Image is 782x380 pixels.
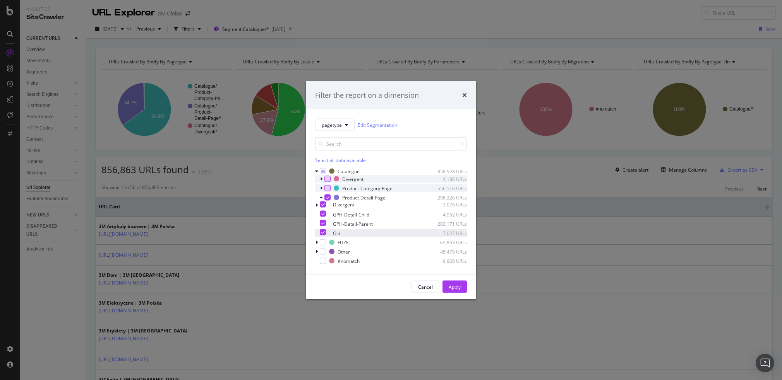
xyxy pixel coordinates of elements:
div: 45,479 URLs [429,248,467,255]
div: 7,027 URLs [429,230,467,236]
div: 556,516 URLs [429,185,467,191]
div: times [462,90,467,100]
div: Divergent [342,176,364,182]
button: Apply [442,281,467,293]
div: 4,186 URLs [429,176,467,182]
div: 9,968 URLs [429,257,467,264]
div: Catalogue [338,168,360,174]
div: GPH-Detail-Parent [333,220,373,227]
div: 858,928 URLs [429,168,467,174]
div: FUZE [338,239,349,245]
div: 283,171 URLs [429,220,467,227]
div: Filter the report on a dimension [315,90,419,100]
button: Cancel [412,281,439,293]
button: pagetype [315,119,355,131]
a: Edit Segmentation [358,121,397,129]
input: Search [315,137,467,151]
div: modal [306,81,476,299]
div: Cancel [418,283,433,290]
div: Other [338,248,350,255]
div: Divergent [333,201,354,208]
span: pagetype [322,121,342,128]
div: Select all data available [315,157,467,164]
div: Open Intercom Messenger [756,354,774,372]
div: #nomatch [338,257,360,264]
div: 63,863 URLs [429,239,467,245]
div: GPH-Detail-Child [333,211,369,218]
div: Apply [449,283,461,290]
div: Product-Detail-Page [342,194,386,201]
div: Old [333,230,340,236]
div: 4,952 URLs [429,211,467,218]
div: Product-Category-Page [342,185,393,191]
div: 298,226 URLs [429,194,467,201]
div: 3,076 URLs [429,201,467,208]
